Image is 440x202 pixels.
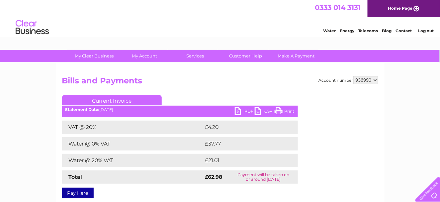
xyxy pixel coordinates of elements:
[358,28,378,33] a: Telecoms
[62,107,298,112] div: [DATE]
[65,107,100,112] b: Statement Date:
[315,3,361,12] a: 0333 014 3131
[340,28,354,33] a: Energy
[62,76,378,89] h2: Bills and Payments
[204,121,282,134] td: £4.20
[62,137,204,151] td: Water @ 0% VAT
[205,174,222,180] strong: £62.98
[218,50,273,62] a: Customer Help
[319,76,378,84] div: Account number
[204,137,284,151] td: £37.77
[62,188,94,198] a: Pay Here
[117,50,172,62] a: My Account
[269,50,323,62] a: Make A Payment
[323,28,336,33] a: Water
[62,154,204,167] td: Water @ 20% VAT
[168,50,222,62] a: Services
[67,50,122,62] a: My Clear Business
[62,95,162,105] a: Current Invoice
[15,17,49,38] img: logo.png
[255,107,275,117] a: CSV
[418,28,434,33] a: Log out
[62,121,204,134] td: VAT @ 20%
[204,154,283,167] td: £21.01
[382,28,392,33] a: Blog
[63,4,377,32] div: Clear Business is a trading name of Verastar Limited (registered in [GEOGRAPHIC_DATA] No. 3667643...
[69,174,82,180] strong: Total
[229,170,298,184] td: Payment will be taken on or around [DATE]
[235,107,255,117] a: PDF
[275,107,295,117] a: Print
[396,28,412,33] a: Contact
